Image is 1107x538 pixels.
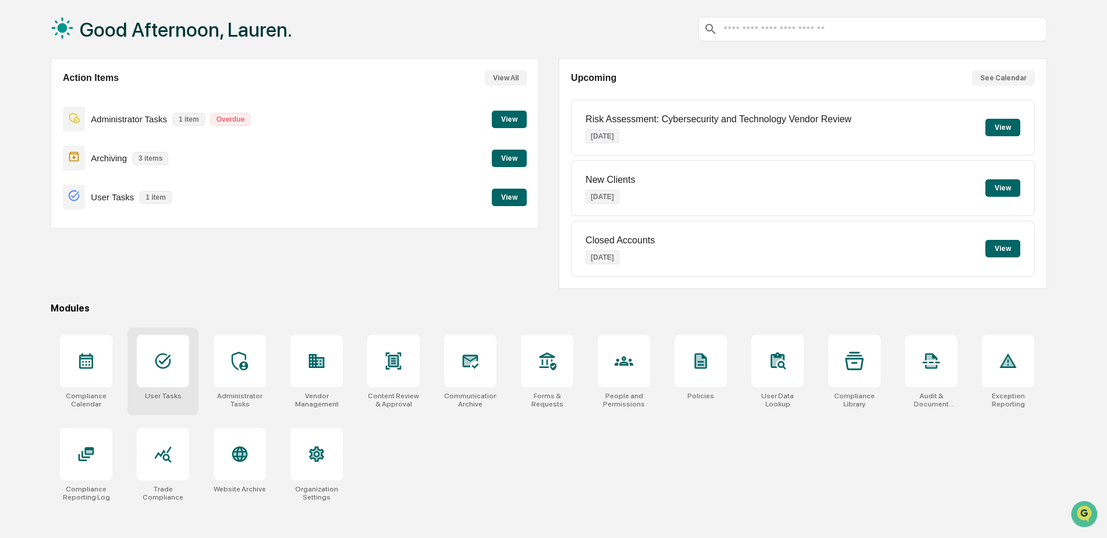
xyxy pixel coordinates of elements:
span: Attestations [96,147,144,158]
div: Compliance Calendar [60,392,112,408]
iframe: Open customer support [1070,500,1101,531]
p: [DATE] [586,190,619,204]
div: Start new chat [40,89,191,101]
a: View [492,152,527,163]
div: 🖐️ [12,148,21,157]
p: Archiving [91,153,127,163]
div: Audit & Document Logs [905,392,957,408]
div: 🔎 [12,170,21,179]
p: [DATE] [586,129,619,143]
a: 🖐️Preclearance [7,142,80,163]
div: User Tasks [145,392,182,400]
div: Policies [687,392,714,400]
a: Powered byPylon [82,197,141,206]
p: Closed Accounts [586,235,655,246]
div: Administrator Tasks [214,392,266,408]
p: 1 item [173,113,205,126]
div: Exception Reporting [982,392,1034,408]
div: Compliance Reporting Log [60,485,112,501]
a: 🗄️Attestations [80,142,149,163]
button: View All [485,70,527,86]
p: Overdue [211,113,251,126]
button: View [492,111,527,128]
button: View [492,189,527,206]
a: 🔎Data Lookup [7,164,78,185]
div: Communications Archive [444,392,496,408]
a: View [492,191,527,202]
div: Content Review & Approval [367,392,420,408]
div: Website Archive [214,485,266,493]
div: Trade Compliance [137,485,189,501]
h2: Action Items [63,73,119,83]
div: We're available if you need us! [40,101,147,110]
span: Data Lookup [23,169,73,180]
div: 🗄️ [84,148,94,157]
p: New Clients [586,175,635,185]
h1: Good Afternoon, Lauren. [80,18,292,41]
a: View [492,113,527,124]
button: See Calendar [972,70,1035,86]
button: Start new chat [198,93,212,107]
div: Compliance Library [828,392,881,408]
p: Administrator Tasks [91,114,167,124]
p: Risk Assessment: Cybersecurity and Technology Vendor Review [586,114,851,125]
button: View [985,179,1020,197]
p: 1 item [140,191,172,204]
span: Preclearance [23,147,75,158]
div: Organization Settings [290,485,343,501]
p: User Tasks [91,192,134,202]
div: User Data Lookup [751,392,804,408]
div: Modules [51,303,1047,314]
span: Pylon [116,197,141,206]
button: View [985,240,1020,257]
h2: Upcoming [571,73,616,83]
button: View [985,119,1020,136]
div: Forms & Requests [521,392,573,408]
p: 3 items [133,152,168,165]
p: [DATE] [586,250,619,264]
img: 1746055101610-c473b297-6a78-478c-a979-82029cc54cd1 [12,89,33,110]
div: People and Permissions [598,392,650,408]
div: Vendor Management [290,392,343,408]
button: View [492,150,527,167]
p: How can we help? [12,24,212,43]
